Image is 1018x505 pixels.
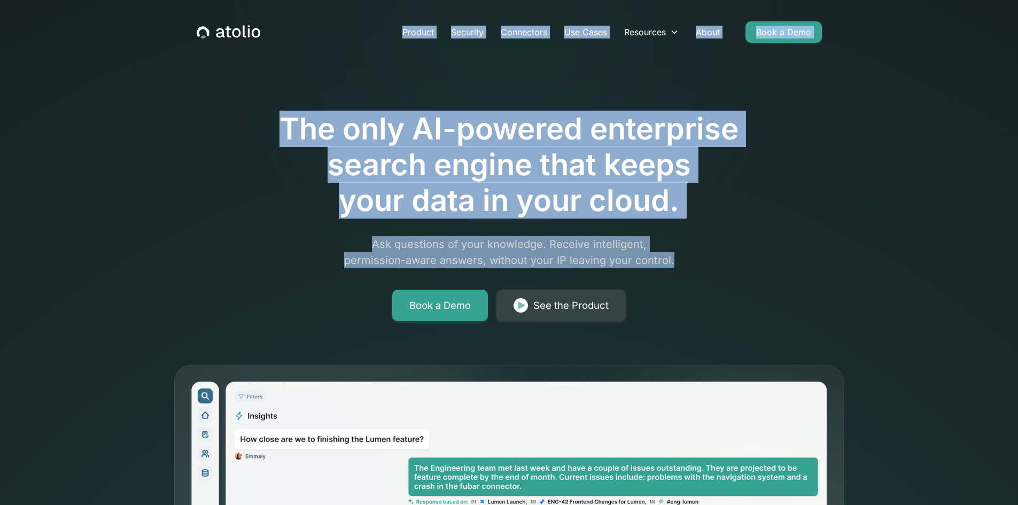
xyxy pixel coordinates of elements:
h1: The only AI-powered enterprise search engine that keeps your data in your cloud. [236,111,783,219]
a: Product [394,21,442,43]
a: Connectors [492,21,556,43]
div: See the Product [533,298,609,313]
a: Book a Demo [745,21,822,43]
a: About [687,21,728,43]
div: Resources [624,26,666,38]
a: Security [442,21,492,43]
iframe: Chat Widget [965,454,1018,505]
a: home [197,25,260,39]
div: Resources [616,21,687,43]
a: Use Cases [556,21,616,43]
p: Ask questions of your knowledge. Receive intelligent, permission-aware answers, without your IP l... [304,236,714,268]
a: See the Product [496,290,626,322]
a: Book a Demo [392,290,488,322]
